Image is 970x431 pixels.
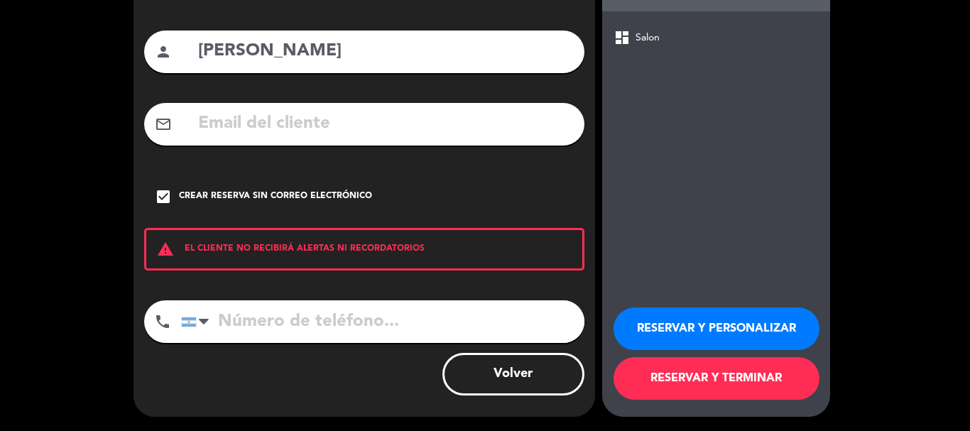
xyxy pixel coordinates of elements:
button: RESERVAR Y PERSONALIZAR [614,307,819,350]
i: mail_outline [155,116,172,133]
div: EL CLIENTE NO RECIBIRÁ ALERTAS NI RECORDATORIOS [144,228,584,271]
input: Nombre del cliente [197,37,574,66]
span: Salon [636,30,660,46]
span: dashboard [614,29,631,46]
button: RESERVAR Y TERMINAR [614,357,819,400]
div: Argentina: +54 [182,301,214,342]
input: Email del cliente [197,109,574,138]
i: person [155,43,172,60]
input: Número de teléfono... [181,300,584,343]
button: Volver [442,353,584,395]
div: Crear reserva sin correo electrónico [179,190,372,204]
i: phone [154,313,171,330]
i: warning [146,241,185,258]
i: check_box [155,188,172,205]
